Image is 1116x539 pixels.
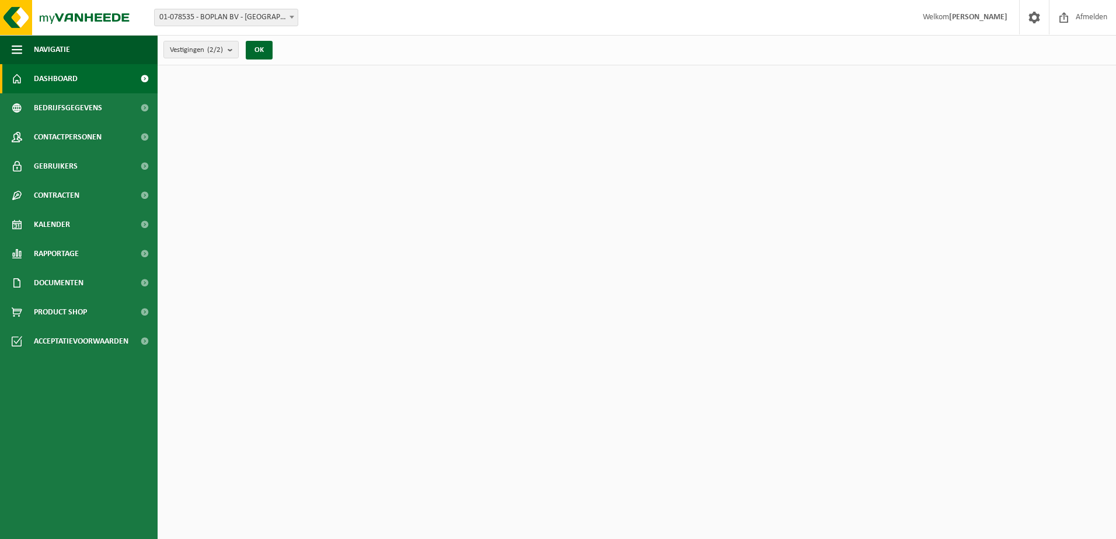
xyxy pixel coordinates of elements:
[34,239,79,268] span: Rapportage
[170,41,223,59] span: Vestigingen
[34,152,78,181] span: Gebruikers
[34,64,78,93] span: Dashboard
[34,327,128,356] span: Acceptatievoorwaarden
[246,41,273,60] button: OK
[34,210,70,239] span: Kalender
[163,41,239,58] button: Vestigingen(2/2)
[34,181,79,210] span: Contracten
[34,93,102,123] span: Bedrijfsgegevens
[154,9,298,26] span: 01-078535 - BOPLAN BV - MOORSELE
[34,297,87,327] span: Product Shop
[34,35,70,64] span: Navigatie
[34,268,83,297] span: Documenten
[34,123,102,152] span: Contactpersonen
[155,9,298,26] span: 01-078535 - BOPLAN BV - MOORSELE
[207,46,223,54] count: (2/2)
[949,13,1007,22] strong: [PERSON_NAME]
